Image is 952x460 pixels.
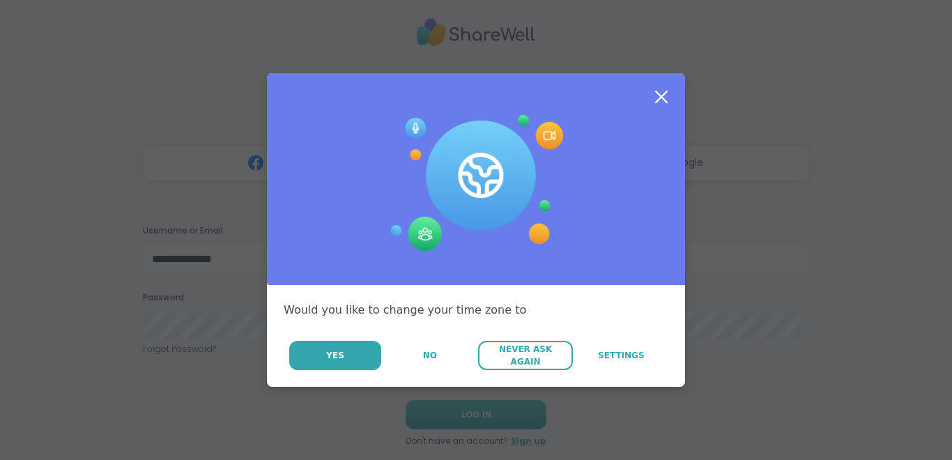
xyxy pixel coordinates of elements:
[485,343,565,368] span: Never Ask Again
[383,341,477,370] button: No
[574,341,668,370] a: Settings
[289,341,381,370] button: Yes
[389,115,563,252] img: Session Experience
[478,341,572,370] button: Never Ask Again
[284,302,668,319] div: Would you like to change your time zone to
[423,349,437,362] span: No
[598,349,645,362] span: Settings
[326,349,344,362] span: Yes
